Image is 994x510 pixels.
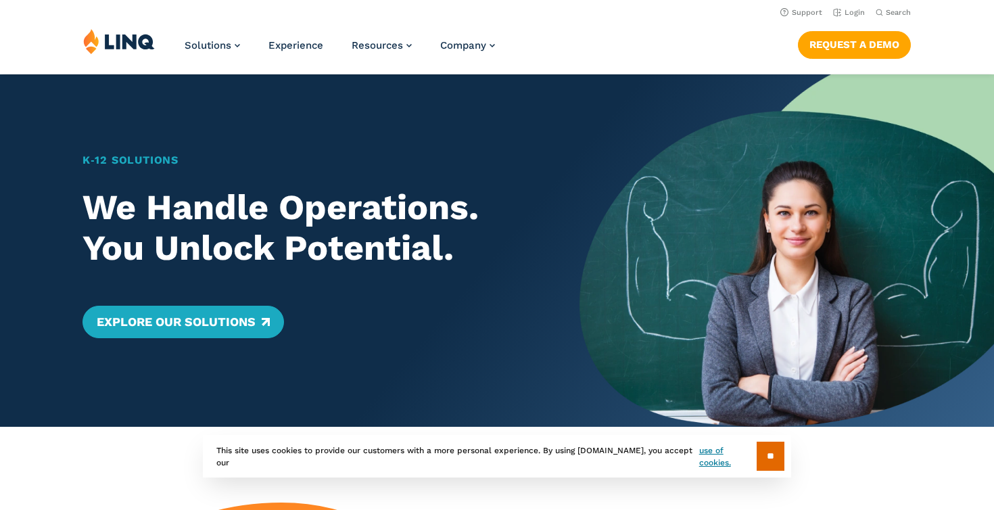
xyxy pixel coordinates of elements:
img: Home Banner [579,74,994,427]
a: Company [440,39,495,51]
a: Support [780,8,822,17]
a: Login [833,8,865,17]
nav: Primary Navigation [185,28,495,73]
span: Solutions [185,39,231,51]
a: Resources [352,39,412,51]
img: LINQ | K‑12 Software [83,28,155,54]
div: This site uses cookies to provide our customers with a more personal experience. By using [DOMAIN... [203,435,791,478]
span: Resources [352,39,403,51]
span: Company [440,39,486,51]
a: Explore Our Solutions [82,306,283,338]
a: Request a Demo [798,31,911,58]
h1: K‑12 Solutions [82,152,539,168]
h2: We Handle Operations. You Unlock Potential. [82,187,539,269]
a: Solutions [185,39,240,51]
button: Open Search Bar [876,7,911,18]
a: use of cookies. [699,444,757,469]
nav: Button Navigation [798,28,911,58]
a: Experience [268,39,323,51]
span: Search [886,8,911,17]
